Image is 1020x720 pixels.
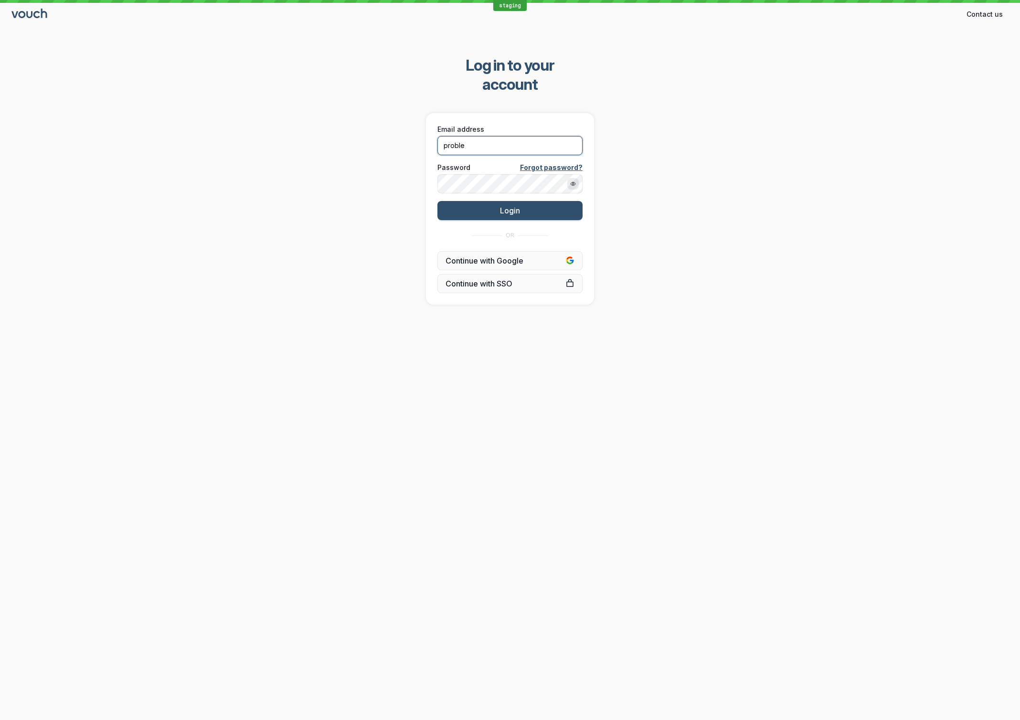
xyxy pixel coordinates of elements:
[520,163,583,172] a: Forgot password?
[11,11,49,19] a: Go to sign in
[446,256,574,265] span: Continue with Google
[437,201,583,220] button: Login
[439,56,582,94] span: Log in to your account
[567,178,579,190] button: Show password
[437,125,484,134] span: Email address
[506,232,514,239] span: OR
[446,279,574,288] span: Continue with SSO
[437,251,583,270] button: Continue with Google
[437,163,470,172] span: Password
[437,274,583,293] a: Continue with SSO
[967,10,1003,19] span: Contact us
[961,7,1009,22] button: Contact us
[500,206,520,215] span: Login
